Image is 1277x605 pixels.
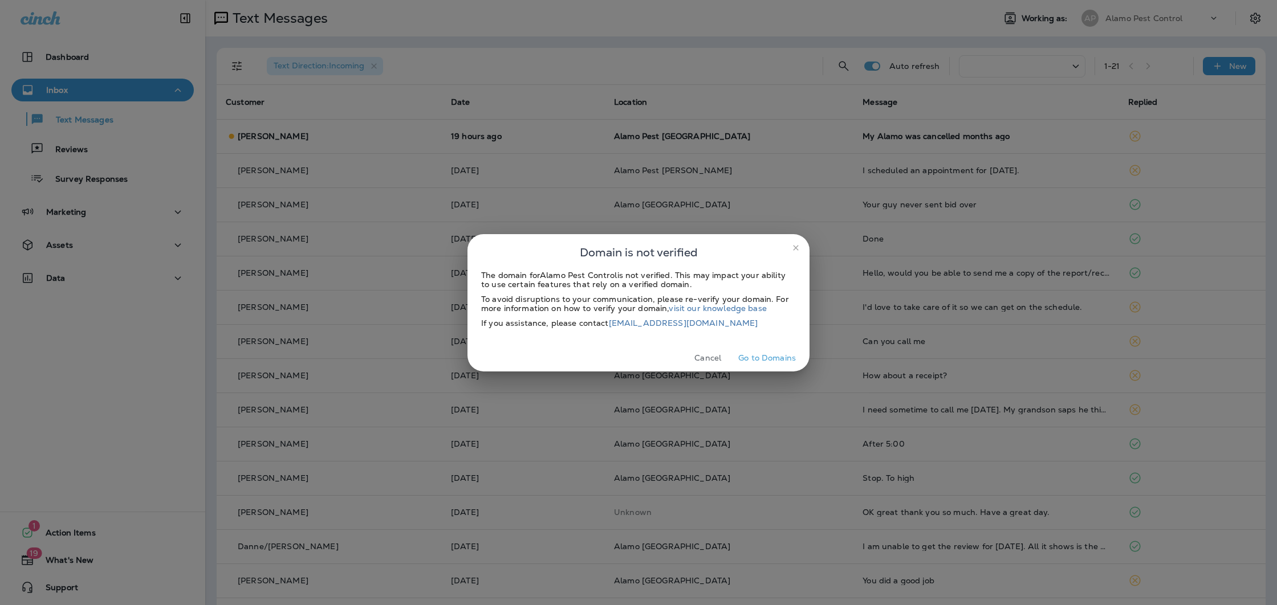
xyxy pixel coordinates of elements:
div: The domain for Alamo Pest Control is not verified. This may impact your ability to use certain fe... [481,271,796,289]
a: [EMAIL_ADDRESS][DOMAIN_NAME] [609,318,758,328]
button: Cancel [686,349,729,367]
button: Go to Domains [734,349,800,367]
button: close [787,239,805,257]
div: To avoid disruptions to your communication, please re-verify your domain. For more information on... [481,295,796,313]
span: Domain is not verified [580,243,698,261]
div: If you assistance, please contact [481,318,796,328]
a: visit our knowledge base [669,303,766,313]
